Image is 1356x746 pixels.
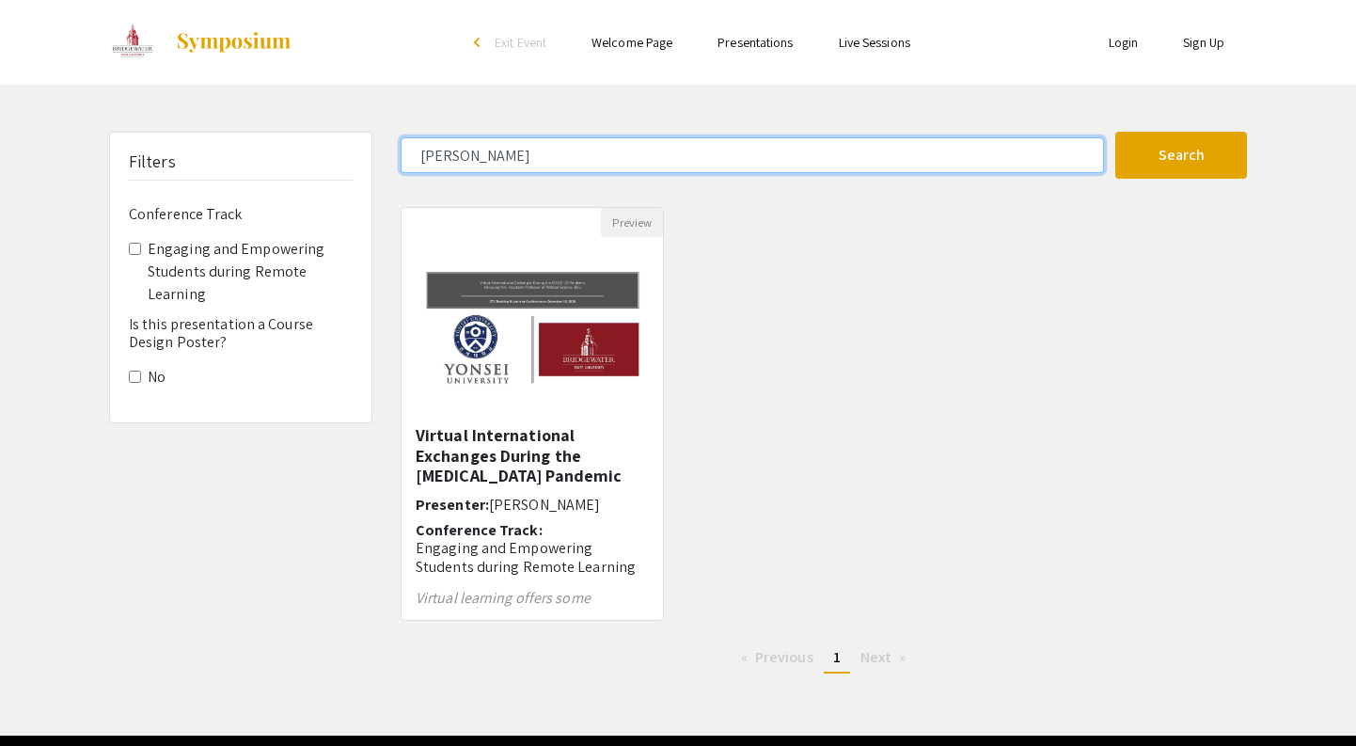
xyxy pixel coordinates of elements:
[148,238,353,306] label: Engaging and Empowering Students during Remote Learning
[601,208,663,237] button: Preview
[401,643,1247,674] ul: Pagination
[109,19,292,66] a: Bridgewater State OTL Teaching and Learning Conference
[1109,34,1139,51] a: Login
[755,647,813,667] span: Previous
[402,249,663,413] img: <p>Virtual International Exchanges During the COVID-19 Pandemic </p>
[1115,132,1247,179] button: Search
[495,34,546,51] span: Exit Event
[474,37,485,48] div: arrow_back_ios
[489,495,600,515] span: [PERSON_NAME]
[401,137,1104,173] input: Search Keyword(s) Or Author(s)
[109,19,156,66] img: Bridgewater State OTL Teaching and Learning Conference
[416,588,614,623] em: Virtual learning offers some unprecedented learning expe...
[591,34,672,51] a: Welcome Page
[401,207,664,621] div: Open Presentation <p>Virtual International Exchanges During the COVID-19 Pandemic </p>
[839,34,910,51] a: Live Sessions
[860,647,891,667] span: Next
[833,647,841,667] span: 1
[14,661,80,732] iframe: Chat
[1183,34,1224,51] a: Sign Up
[416,496,649,514] h6: Presenter:
[717,34,793,51] a: Presentations
[416,520,543,540] span: Conference Track:
[129,205,353,223] h6: Conference Track
[148,366,166,389] label: No
[175,31,292,54] img: Symposium by ForagerOne
[416,539,649,575] p: Engaging and Empowering Students during Remote Learning
[416,425,649,486] h5: Virtual International Exchanges During the [MEDICAL_DATA] Pandemic
[129,315,353,351] h6: Is this presentation a Course Design Poster?
[129,151,176,172] h5: Filters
